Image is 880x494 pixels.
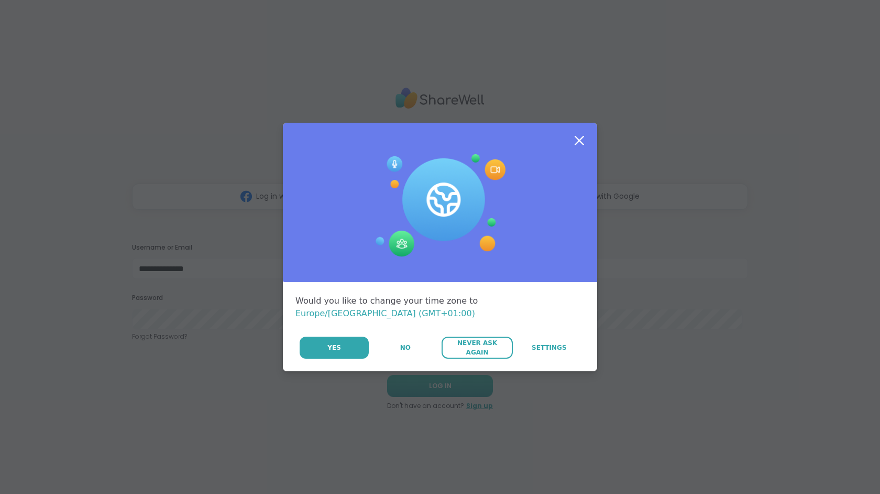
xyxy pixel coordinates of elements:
img: Session Experience [375,154,505,257]
span: Europe/[GEOGRAPHIC_DATA] (GMT+01:00) [295,308,475,318]
button: Yes [300,337,369,359]
span: Settings [532,343,567,352]
span: No [400,343,411,352]
a: Settings [514,337,585,359]
button: Never Ask Again [442,337,512,359]
button: No [370,337,441,359]
span: Yes [327,343,341,352]
span: Never Ask Again [447,338,507,357]
div: Would you like to change your time zone to [295,295,585,320]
